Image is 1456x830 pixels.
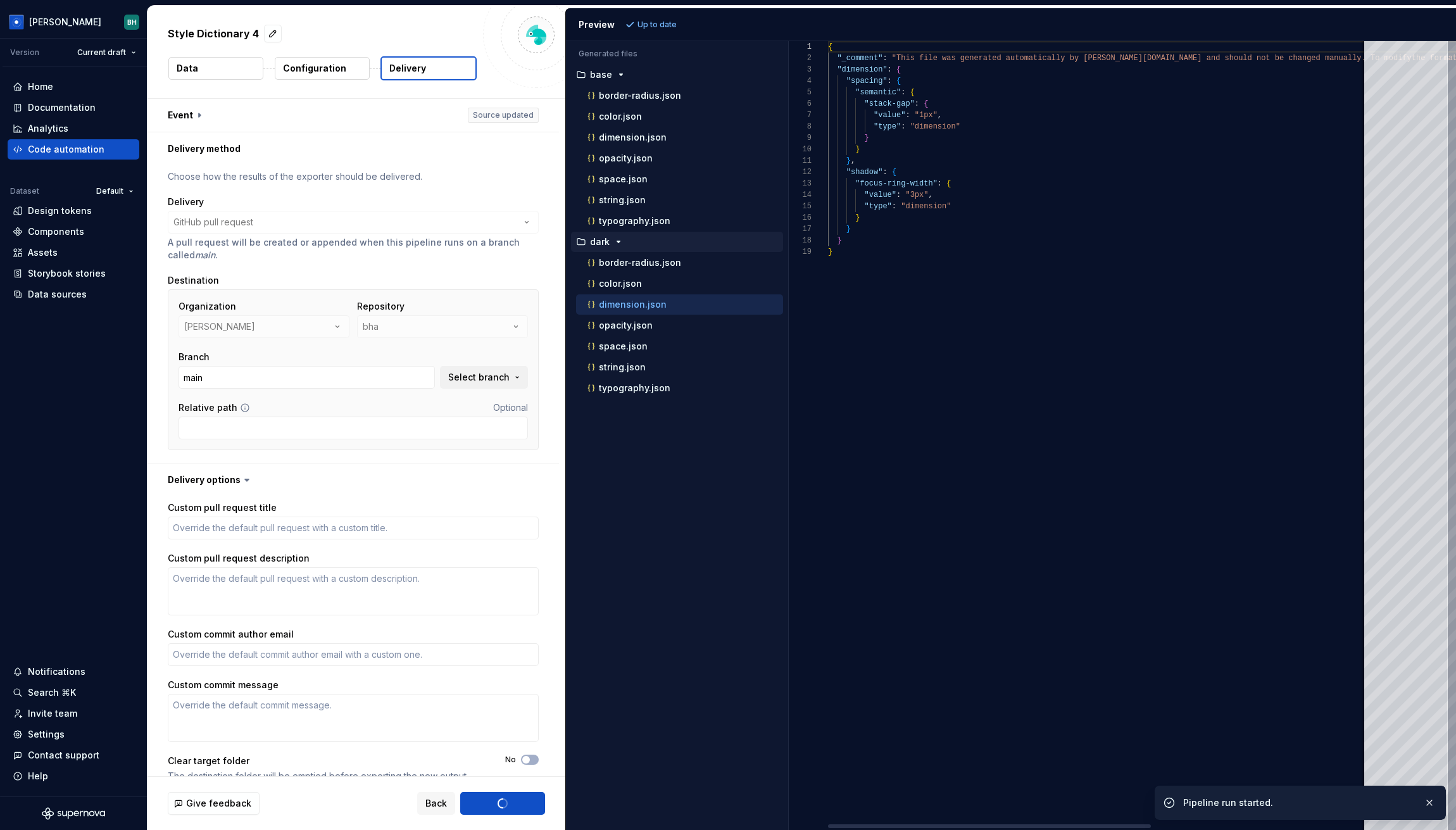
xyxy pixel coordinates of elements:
span: { [910,88,914,97]
div: 1 [789,41,812,53]
a: Assets [8,242,139,263]
span: : [882,54,887,63]
span: "3px" [905,191,928,199]
span: "_comment" [837,54,882,63]
div: 9 [789,132,812,144]
button: opacity.json [576,151,783,165]
label: Repository [357,300,405,313]
span: "spacing" [846,77,887,85]
div: 15 [789,201,812,212]
div: 2 [789,53,812,64]
div: 3 [789,64,812,75]
div: Components [28,225,84,238]
div: 12 [789,167,812,178]
div: 8 [789,121,812,132]
div: Preview [579,18,615,31]
button: opacity.json [576,318,783,332]
div: Analytics [28,122,68,135]
button: Configuration [275,57,370,80]
p: typography.json [599,383,670,393]
span: { [828,42,832,51]
p: base [590,70,612,80]
div: 19 [789,246,812,258]
div: Search ⌘K [28,686,76,699]
div: Pipeline run started. [1183,796,1414,809]
div: 16 [789,212,812,223]
span: } [837,236,841,245]
button: Help [8,766,139,786]
p: string.json [599,195,646,205]
div: 17 [789,223,812,235]
span: } [855,213,860,222]
label: Destination [168,274,219,287]
div: Dataset [10,186,39,196]
label: Custom pull request title [168,501,277,514]
button: color.json [576,277,783,291]
div: 18 [789,235,812,246]
span: "1px" [914,111,937,120]
p: Delivery [389,62,426,75]
div: [PERSON_NAME] [29,16,101,28]
button: Search ⌘K [8,682,139,703]
p: string.json [599,362,646,372]
div: The destination folder will be emptied before exporting the new output. [168,770,482,783]
button: Contact support [8,745,139,765]
button: space.json [576,172,783,186]
button: color.json [576,110,783,123]
span: : [887,65,891,74]
span: : [882,168,887,177]
span: "shadow" [846,168,882,177]
p: Data [177,62,198,75]
div: 5 [789,87,812,98]
span: { [896,77,901,85]
span: : [905,111,910,120]
div: Code automation [28,143,104,156]
button: typography.json [576,381,783,395]
button: Back [417,792,455,815]
span: { [896,65,901,74]
div: Version [10,47,39,58]
button: Select branch [440,366,528,389]
span: } [846,156,850,165]
button: dimension.json [576,130,783,144]
label: Custom pull request description [168,552,310,565]
span: Default [96,186,123,196]
span: : [901,122,905,131]
label: Organization [179,300,236,313]
span: "This file was generated automatically by [PERSON_NAME] [891,54,1142,63]
span: "semantic" [855,88,901,97]
label: Delivery [168,196,204,208]
p: space.json [599,174,648,184]
button: string.json [576,193,783,207]
p: Up to date [637,20,677,30]
p: Generated files [579,49,775,59]
label: Branch [179,351,210,363]
button: Data [168,57,263,80]
button: border-radius.json [576,89,783,103]
div: 4 [789,75,812,87]
div: Data sources [28,288,87,301]
p: Configuration [283,62,346,75]
span: [DOMAIN_NAME] and should not be changed manually. To modify [1142,54,1411,63]
p: Style Dictionary 4 [168,26,259,41]
div: 10 [789,144,812,155]
button: Default [91,182,139,200]
div: 6 [789,98,812,110]
p: dimension.json [599,299,667,310]
p: border-radius.json [599,258,681,268]
a: Code automation [8,139,139,160]
svg: Supernova Logo [42,807,105,820]
p: dark [590,237,610,247]
span: } [828,248,832,256]
p: color.json [599,279,642,289]
a: Components [8,222,139,242]
button: string.json [576,360,783,374]
div: Notifications [28,665,85,678]
span: Select branch [448,371,510,384]
button: dark [571,235,783,249]
span: , [928,191,932,199]
p: typography.json [599,216,670,226]
span: Give feedback [186,797,251,810]
button: Notifications [8,662,139,682]
i: main [195,249,215,260]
